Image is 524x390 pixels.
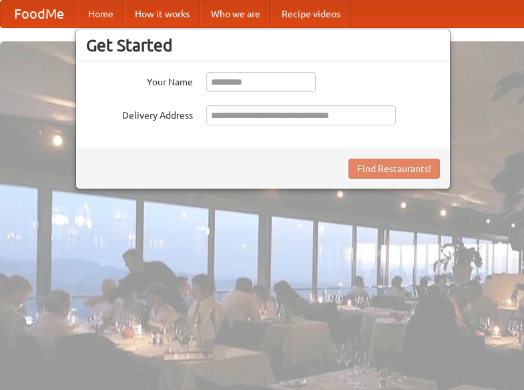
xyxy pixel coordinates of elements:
[86,105,193,122] label: Delivery Address
[200,1,271,27] a: Who we are
[348,159,440,179] button: Find Restaurants!
[1,1,77,27] a: FoodMe
[124,1,200,27] a: How it works
[271,1,351,27] a: Recipe videos
[77,1,124,27] a: Home
[86,35,440,55] h3: Get Started
[86,72,193,89] label: Your Name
